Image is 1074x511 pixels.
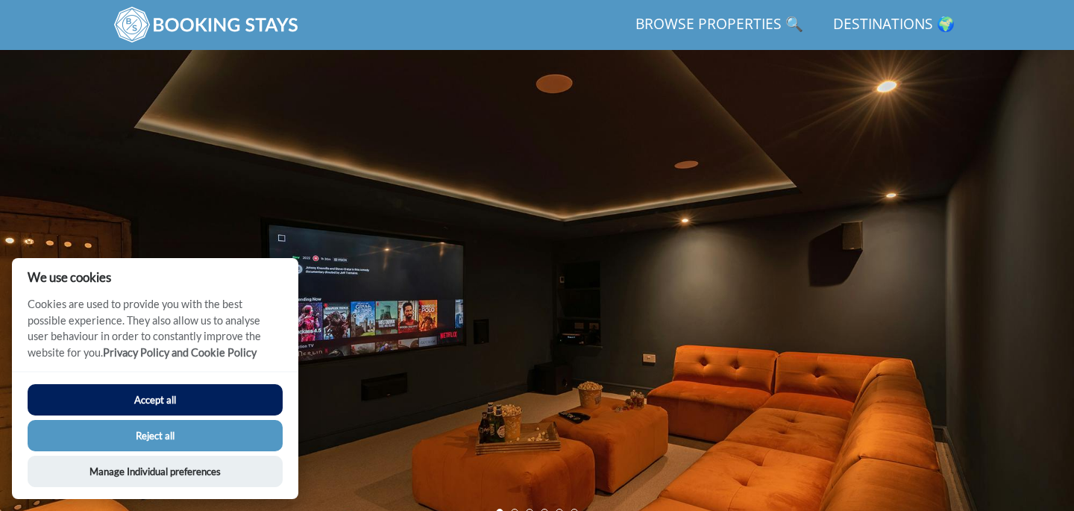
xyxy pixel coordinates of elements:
h2: We use cookies [12,270,298,284]
a: Destinations 🌍 [827,8,961,42]
a: Privacy Policy and Cookie Policy [103,346,257,359]
a: Browse Properties 🔍 [629,8,809,42]
button: Accept all [28,384,283,416]
button: Reject all [28,420,283,451]
img: BookingStays [113,6,300,43]
p: Cookies are used to provide you with the best possible experience. They also allow us to analyse ... [12,296,298,372]
button: Manage Individual preferences [28,456,283,487]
